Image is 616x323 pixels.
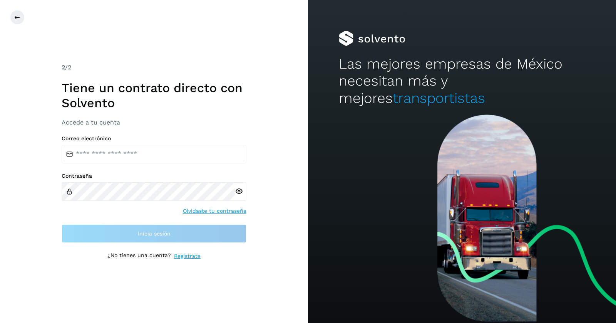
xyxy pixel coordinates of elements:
h1: Tiene un contrato directo con Solvento [62,81,246,110]
p: ¿No tienes una cuenta? [107,252,171,260]
button: Inicia sesión [62,224,246,243]
a: Regístrate [174,252,201,260]
span: transportistas [393,90,485,106]
h2: Las mejores empresas de México necesitan más y mejores [339,56,585,107]
div: /2 [62,63,246,72]
span: 2 [62,64,65,71]
label: Contraseña [62,173,246,179]
span: Inicia sesión [138,231,171,236]
h3: Accede a tu cuenta [62,119,246,126]
label: Correo electrónico [62,135,246,142]
a: Olvidaste tu contraseña [183,207,246,215]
